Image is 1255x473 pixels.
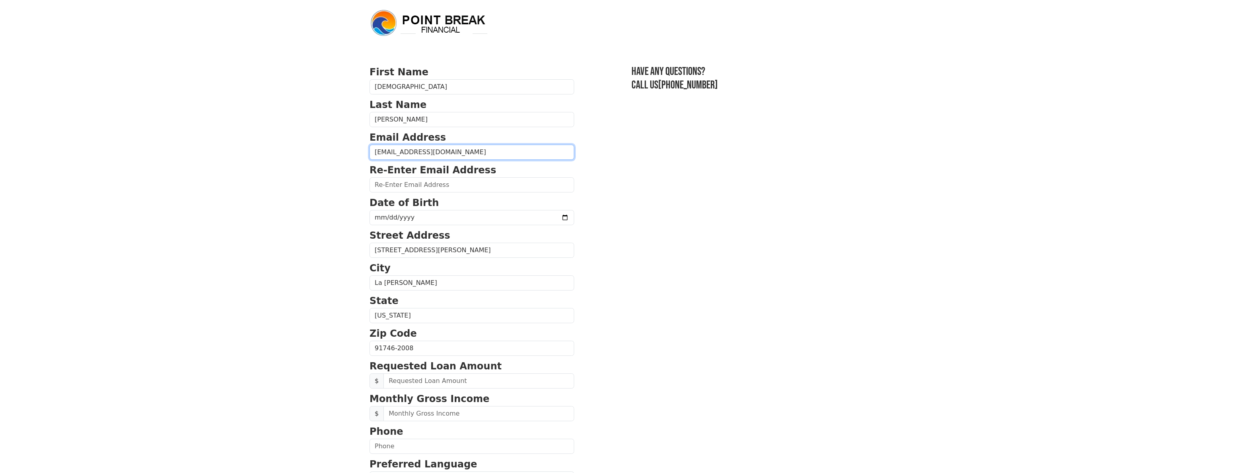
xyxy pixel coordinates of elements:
input: Street Address [369,243,574,258]
input: First Name [369,79,574,94]
span: $ [369,406,384,421]
input: Last Name [369,112,574,127]
input: City [369,275,574,290]
img: logo.png [369,9,489,37]
input: Requested Loan Amount [383,373,574,389]
strong: Re-Enter Email Address [369,165,496,176]
input: Monthly Gross Income [383,406,574,421]
strong: Date of Birth [369,197,439,208]
input: Re-Enter Email Address [369,177,574,192]
span: $ [369,373,384,389]
input: Email Address [369,145,574,160]
h3: Have any questions? [631,65,886,79]
strong: Zip Code [369,328,417,339]
strong: State [369,295,399,306]
h3: Call us [631,79,886,92]
input: Zip Code [369,341,574,356]
strong: Requested Loan Amount [369,361,502,372]
strong: First Name [369,67,428,78]
strong: Last Name [369,99,426,110]
strong: City [369,263,391,274]
a: [PHONE_NUMBER] [658,79,718,92]
strong: Phone [369,426,403,437]
p: Monthly Gross Income [369,392,574,406]
strong: Email Address [369,132,446,143]
input: Phone [369,439,574,454]
strong: Street Address [369,230,450,241]
strong: Preferred Language [369,459,477,470]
